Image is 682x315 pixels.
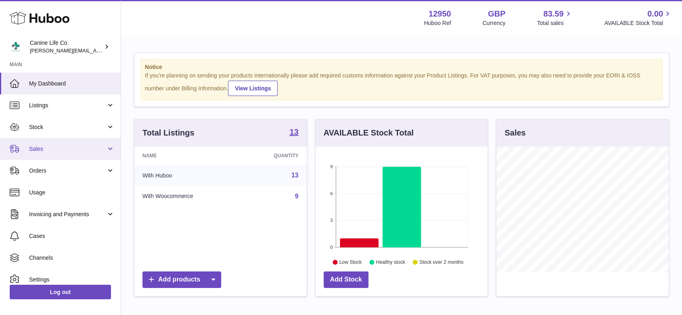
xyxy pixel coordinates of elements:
img: kevin@clsgltd.co.uk [10,41,22,53]
text: Healthy stock [376,259,406,265]
th: Quantity [241,146,307,165]
h3: AVAILABLE Stock Total [324,127,414,138]
text: 6 [330,191,333,196]
span: Settings [29,276,115,284]
span: My Dashboard [29,80,115,88]
span: Orders [29,167,106,175]
strong: 13 [289,128,298,136]
span: Stock [29,123,106,131]
div: Currency [483,19,506,27]
span: AVAILABLE Stock Total [604,19,672,27]
text: 9 [330,164,333,169]
a: Add products [142,271,221,288]
td: With Huboo [134,165,241,186]
strong: Notice [145,63,658,71]
span: Channels [29,254,115,262]
a: Add Stock [324,271,368,288]
span: Invoicing and Payments [29,211,106,218]
a: 9 [295,193,299,200]
div: Canine Life Co. [30,39,103,54]
a: 13 [291,172,299,179]
a: 83.59 Total sales [537,8,573,27]
a: 0.00 AVAILABLE Stock Total [604,8,672,27]
text: 3 [330,218,333,223]
span: Cases [29,232,115,240]
a: 13 [289,128,298,138]
th: Name [134,146,241,165]
strong: 12950 [429,8,451,19]
a: Log out [10,285,111,299]
text: Low Stock [339,259,362,265]
h3: Total Listings [142,127,195,138]
div: If you're planning on sending your products internationally please add required customs informati... [145,72,658,96]
div: Huboo Ref [424,19,451,27]
strong: GBP [488,8,505,19]
span: Usage [29,189,115,196]
text: 0 [330,245,333,250]
span: Listings [29,102,106,109]
h3: Sales [504,127,525,138]
td: With Woocommerce [134,186,241,207]
span: 0.00 [647,8,663,19]
span: Sales [29,145,106,153]
a: View Listings [228,81,278,96]
span: Total sales [537,19,573,27]
text: Stock over 2 months [419,259,463,265]
span: 83.59 [543,8,563,19]
span: [PERSON_NAME][EMAIL_ADDRESS][DOMAIN_NAME] [30,47,162,54]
